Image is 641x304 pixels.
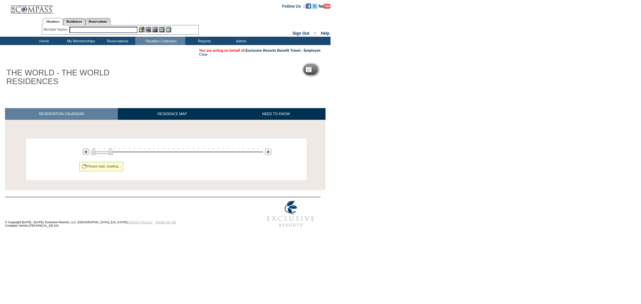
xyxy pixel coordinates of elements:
td: Reservations [98,37,135,45]
a: Residences [63,18,85,25]
div: Member Name: [43,27,69,32]
a: NEED TO KNOW [226,108,326,120]
img: Exclusive Resorts [261,197,320,231]
a: RESERVATION CALENDAR [5,108,118,120]
td: Follow Us :: [282,3,306,9]
a: PRIVACY POLICY [128,221,153,224]
a: Subscribe to our YouTube Channel [318,4,331,8]
img: Impersonate [152,27,158,32]
a: Clear [199,52,208,56]
a: Follow us on Twitter [312,4,317,8]
span: You are acting on behalf of: [199,48,320,52]
img: b_calculator.gif [166,27,171,32]
td: Home [25,37,62,45]
img: spinner2.gif [81,164,87,169]
a: RESIDENCE MAP [118,108,227,120]
a: Exclusive Resorts Benefit Travel - Employee [246,48,320,52]
a: Reservations [85,18,111,25]
h5: Reservation Calendar [314,67,365,72]
img: Follow us on Twitter [312,3,317,9]
img: Next [265,148,271,155]
td: Vacation Collection [135,37,185,45]
img: Previous [83,148,89,155]
a: Help [321,31,330,36]
h1: THE WORLD - THE WORLD RESIDENCES [5,67,155,87]
td: Reports [185,37,222,45]
img: Reservations [159,27,165,32]
td: Admin [222,37,259,45]
a: Members [43,18,63,25]
img: Become our fan on Facebook [306,3,311,9]
a: TERMS OF USE [155,221,176,224]
img: b_edit.gif [139,27,145,32]
img: View [146,27,151,32]
div: Please wait, loading... [79,162,124,171]
td: © Copyright [DATE] - [DATE]. Exclusive Resorts, LLC. [GEOGRAPHIC_DATA], [US_STATE]. Compass Versi... [5,198,239,231]
img: Subscribe to our YouTube Channel [318,4,331,9]
a: Sign Out [292,31,309,36]
span: :: [314,31,316,36]
a: Become our fan on Facebook [306,4,311,8]
td: My Memberships [62,37,98,45]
